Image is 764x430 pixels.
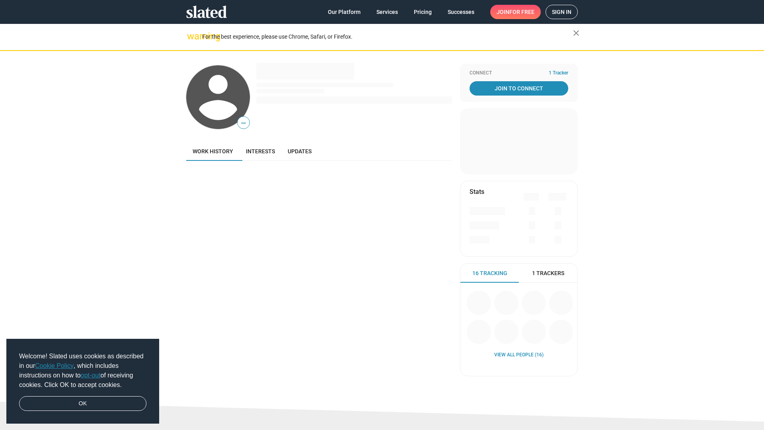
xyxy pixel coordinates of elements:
[490,5,541,19] a: Joinfor free
[370,5,404,19] a: Services
[288,148,312,154] span: Updates
[81,372,101,379] a: opt-out
[549,70,568,76] span: 1 Tracker
[552,5,571,19] span: Sign in
[322,5,367,19] a: Our Platform
[238,118,249,128] span: —
[186,142,240,161] a: Work history
[448,5,474,19] span: Successes
[571,28,581,38] mat-icon: close
[19,352,146,390] span: Welcome! Slated uses cookies as described in our , which includes instructions on how to of recei...
[470,188,484,196] mat-card-title: Stats
[240,142,281,161] a: Interests
[472,270,507,277] span: 16 Tracking
[470,70,568,76] div: Connect
[470,81,568,96] a: Join To Connect
[187,31,197,41] mat-icon: warning
[202,31,573,42] div: For the best experience, please use Chrome, Safari, or Firefox.
[376,5,398,19] span: Services
[414,5,432,19] span: Pricing
[471,81,567,96] span: Join To Connect
[193,148,233,154] span: Work history
[497,5,534,19] span: Join
[546,5,578,19] a: Sign in
[6,339,159,424] div: cookieconsent
[407,5,438,19] a: Pricing
[281,142,318,161] a: Updates
[509,5,534,19] span: for free
[494,352,544,358] a: View all People (16)
[532,270,564,277] span: 1 Trackers
[35,362,74,369] a: Cookie Policy
[19,396,146,411] a: dismiss cookie message
[246,148,275,154] span: Interests
[441,5,481,19] a: Successes
[328,5,361,19] span: Our Platform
